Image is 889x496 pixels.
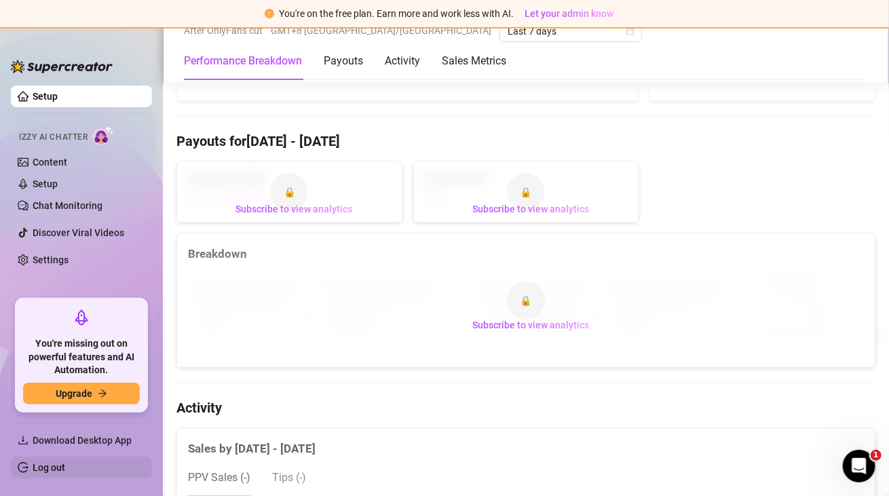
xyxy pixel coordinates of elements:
[33,157,67,168] a: Content
[385,53,420,69] div: Activity
[98,389,107,398] span: arrow-right
[324,53,363,69] div: Payouts
[33,435,132,446] span: Download Desktop App
[507,173,545,211] div: 🔒
[19,131,88,144] span: Izzy AI Chatter
[525,8,614,19] span: Let your admin know
[73,309,90,326] span: rocket
[871,450,882,461] span: 1
[472,204,589,214] span: Subscribe to view analytics
[33,91,58,102] a: Setup
[461,198,600,220] button: Subscribe to view analytics
[280,8,514,19] span: You're on the free plan. Earn more and work less with AI.
[843,450,875,482] iframe: Intercom live chat
[176,132,875,151] h4: Payouts for [DATE] - [DATE]
[33,462,65,473] a: Log out
[33,178,58,189] a: Setup
[23,337,140,377] span: You're missing out on powerful features and AI Automation.
[23,383,140,404] button: Upgradearrow-right
[33,200,102,211] a: Chat Monitoring
[508,21,634,41] span: Last 7 days
[176,398,875,417] h4: Activity
[472,320,589,330] span: Subscribe to view analytics
[184,20,263,41] span: After OnlyFans cut
[11,60,113,73] img: logo-BBDzfeDw.svg
[520,5,620,22] button: Let your admin know
[461,314,600,336] button: Subscribe to view analytics
[18,435,29,446] span: download
[56,388,92,399] span: Upgrade
[184,53,302,69] div: Performance Breakdown
[235,204,352,214] span: Subscribe to view analytics
[507,282,545,320] div: 🔒
[265,9,274,18] span: exclamation-circle
[93,126,114,145] img: AI Chatter
[442,53,506,69] div: Sales Metrics
[626,27,635,35] span: calendar
[271,20,491,41] span: GMT+8 [GEOGRAPHIC_DATA]/[GEOGRAPHIC_DATA]
[225,198,363,220] button: Subscribe to view analytics
[270,173,308,211] div: 🔒
[33,227,124,238] a: Discover Viral Videos
[33,254,69,265] a: Settings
